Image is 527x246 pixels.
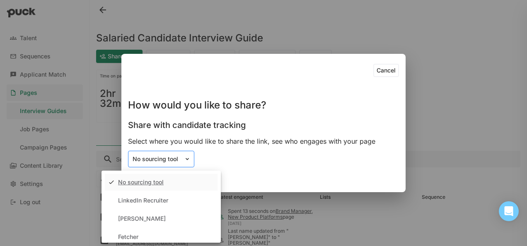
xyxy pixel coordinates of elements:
div: No sourcing tool [133,156,180,163]
div: Select where you would like to share the link, see who engages with your page [128,137,399,146]
div: Open Intercom Messenger [499,201,519,221]
div: Fetcher [118,234,138,241]
h3: Share with candidate tracking [128,120,246,130]
button: Cancel [373,64,399,77]
h1: How would you like to share? [128,100,266,110]
div: LinkedIn Recruiter [118,197,168,204]
div: No sourcing tool [118,179,164,186]
div: [PERSON_NAME] [118,215,166,222]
